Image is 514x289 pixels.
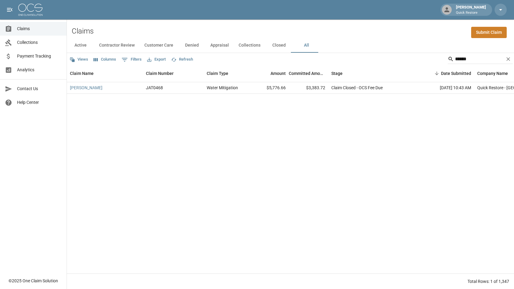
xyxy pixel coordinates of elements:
button: Show filters [120,55,143,65]
button: Contractor Review [94,38,140,53]
button: Appraisal [205,38,234,53]
div: Committed Amount [289,65,328,82]
button: Refresh [170,55,195,64]
div: Claim Closed - OCS Fee Due [331,85,383,91]
a: Submit Claim [471,27,507,38]
button: Export [146,55,167,64]
div: dynamic tabs [67,38,514,53]
div: $3,383.72 [289,82,328,94]
span: Analytics [17,67,62,73]
div: [PERSON_NAME] [454,4,488,15]
div: Date Submitted [441,65,471,82]
div: Claim Type [207,65,228,82]
div: $5,776.66 [249,82,289,94]
div: Total Rows: 1 of 1,347 [467,278,509,284]
button: All [293,38,320,53]
div: Committed Amount [289,65,325,82]
div: JAT0468 [146,85,163,91]
div: Water Mitigation [207,85,238,91]
div: Claim Name [67,65,143,82]
button: Denied [178,38,205,53]
button: Clear [504,55,513,64]
div: Amount [271,65,286,82]
button: Customer Care [140,38,178,53]
button: open drawer [4,4,16,16]
div: [DATE] 10:43 AM [419,82,474,94]
div: © 2025 One Claim Solution [9,278,58,284]
p: Quick Restore [456,10,486,16]
button: Collections [234,38,265,53]
div: Claim Name [70,65,94,82]
button: Active [67,38,94,53]
span: Collections [17,39,62,46]
span: Help Center [17,99,62,106]
div: Date Submitted [419,65,474,82]
span: Payment Tracking [17,53,62,59]
div: Claim Number [146,65,174,82]
button: Views [68,55,90,64]
div: Claim Number [143,65,204,82]
button: Closed [265,38,293,53]
button: Sort [433,69,441,78]
div: Stage [331,65,343,82]
div: Search [448,54,513,65]
div: Stage [328,65,419,82]
div: Company Name [477,65,508,82]
img: ocs-logo-white-transparent.png [18,4,43,16]
span: Claims [17,26,62,32]
div: Claim Type [204,65,249,82]
h2: Claims [72,27,94,36]
a: [PERSON_NAME] [70,85,102,91]
div: Amount [249,65,289,82]
span: Contact Us [17,86,62,92]
button: Select columns [92,55,118,64]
